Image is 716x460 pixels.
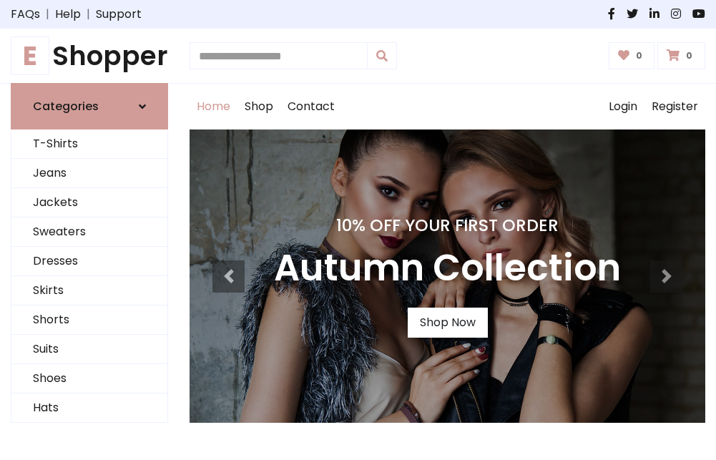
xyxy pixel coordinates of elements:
[11,247,167,276] a: Dresses
[237,84,280,129] a: Shop
[11,83,168,129] a: Categories
[11,393,167,423] a: Hats
[657,42,705,69] a: 0
[11,6,40,23] a: FAQs
[609,42,655,69] a: 0
[11,305,167,335] a: Shorts
[33,99,99,113] h6: Categories
[96,6,142,23] a: Support
[274,247,621,290] h3: Autumn Collection
[40,6,55,23] span: |
[11,335,167,364] a: Suits
[11,159,167,188] a: Jeans
[11,188,167,217] a: Jackets
[11,217,167,247] a: Sweaters
[408,308,488,338] a: Shop Now
[11,276,167,305] a: Skirts
[602,84,644,129] a: Login
[11,40,168,72] a: EShopper
[11,129,167,159] a: T-Shirts
[280,84,342,129] a: Contact
[682,49,696,62] span: 0
[55,6,81,23] a: Help
[644,84,705,129] a: Register
[274,215,621,235] h4: 10% Off Your First Order
[11,364,167,393] a: Shoes
[11,36,49,75] span: E
[632,49,646,62] span: 0
[11,40,168,72] h1: Shopper
[190,84,237,129] a: Home
[81,6,96,23] span: |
